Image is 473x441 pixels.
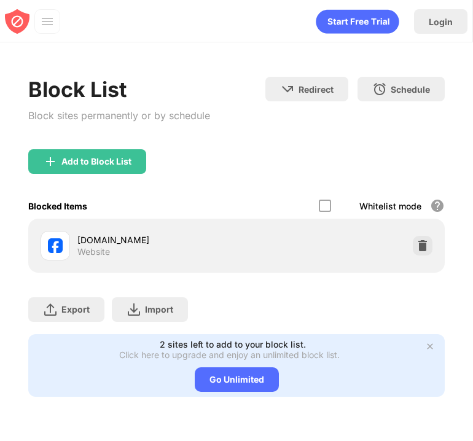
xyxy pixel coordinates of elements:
[77,233,237,246] div: [DOMAIN_NAME]
[61,304,90,314] div: Export
[119,349,340,360] div: Click here to upgrade and enjoy an unlimited block list.
[359,201,421,211] div: Whitelist mode
[160,339,306,349] div: 2 sites left to add to your block list.
[28,77,210,102] div: Block List
[28,201,87,211] div: Blocked Items
[299,84,334,95] div: Redirect
[195,367,279,392] div: Go Unlimited
[391,84,430,95] div: Schedule
[425,341,435,351] img: x-button.svg
[429,17,453,27] div: Login
[145,304,173,314] div: Import
[28,107,210,125] div: Block sites permanently or by schedule
[48,238,63,253] img: favicons
[5,9,29,34] img: blocksite-icon-red.svg
[77,246,110,257] div: Website
[61,157,131,166] div: Add to Block List
[316,9,399,34] div: animation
